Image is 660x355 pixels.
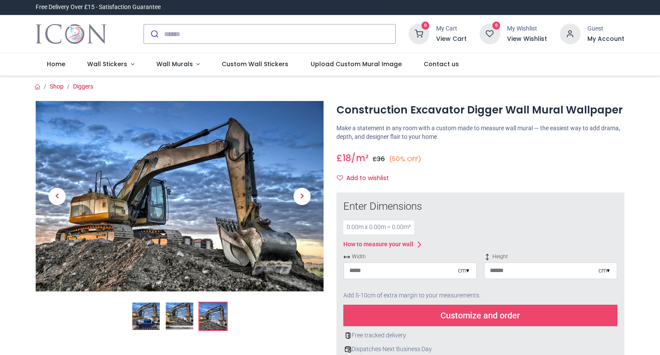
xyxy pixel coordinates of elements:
[373,155,385,163] span: £
[199,303,227,330] img: WS-42425-03
[47,60,65,68] span: Home
[132,303,160,330] img: Construction Excavator Digger Wall Mural Wallpaper
[351,152,369,164] span: /m²
[311,60,402,68] span: Upload Custom Mural Image
[343,199,617,214] div: Enter Dimensions
[484,253,617,260] span: Height
[507,24,547,33] div: My Wishlist
[336,171,396,186] button: Add to wishlistAdd to wishlist
[343,345,617,354] div: Dispatches Next Business Day
[389,155,422,164] small: (50% OFF)
[336,124,624,141] p: Make a statement in any room with a custom made to measure wall mural — the easiest way to add dr...
[458,266,469,275] div: cm ▾
[492,21,501,30] sup: 0
[36,3,161,12] div: Free Delivery Over £15 - Satisfaction Guarantee
[343,331,617,340] div: Free tracked delivery
[50,83,64,90] a: Shop
[436,35,467,43] a: View Cart
[343,240,413,249] div: How to measure your wall
[342,152,351,164] span: 18
[336,103,624,117] h1: Construction Excavator Digger Wall Mural Wallpaper
[343,253,477,260] span: Width
[49,188,66,205] span: Previous
[343,305,617,326] div: Customize and order
[87,60,127,68] span: Wall Stickers
[599,266,610,275] div: cm ▾
[436,24,467,33] div: My Cart
[36,101,324,291] img: WS-42425-03
[73,83,93,90] a: Diggers
[145,53,211,76] a: Wall Murals
[293,188,311,205] span: Next
[166,303,193,330] img: WS-42425-02
[336,152,351,164] span: £
[409,30,429,37] a: 0
[507,35,547,43] a: View Wishlist
[480,30,500,37] a: 0
[281,130,324,263] a: Next
[36,130,79,263] a: Previous
[444,3,624,12] iframe: Customer reviews powered by Trustpilot
[156,60,193,68] span: Wall Murals
[424,60,459,68] span: Contact us
[36,22,107,46] img: Icon Wall Stickers
[587,35,624,43] a: My Account
[144,24,164,43] button: Submit
[343,220,414,234] div: 0.00 m x 0.00 m = 0.00 m²
[36,22,107,46] a: Logo of Icon Wall Stickers
[377,155,385,163] span: 36
[337,175,343,181] i: Add to wishlist
[76,53,145,76] a: Wall Stickers
[343,286,617,305] div: Add 5-10cm of extra margin to your measurements.
[587,24,624,33] div: Guest
[422,21,430,30] sup: 0
[222,60,288,68] span: Custom Wall Stickers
